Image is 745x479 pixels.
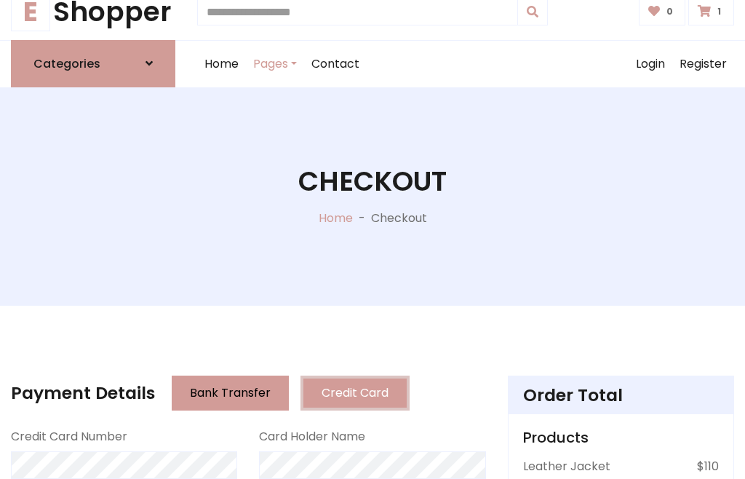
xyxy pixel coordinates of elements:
[672,41,734,87] a: Register
[172,376,289,411] button: Bank Transfer
[33,57,100,71] h6: Categories
[371,210,427,227] p: Checkout
[11,40,175,87] a: Categories
[11,428,127,446] label: Credit Card Number
[697,458,719,475] p: $110
[300,376,410,411] button: Credit Card
[353,210,371,227] p: -
[298,165,447,198] h1: Checkout
[523,429,719,446] h5: Products
[523,458,610,475] p: Leather Jacket
[197,41,246,87] a: Home
[319,210,353,226] a: Home
[304,41,367,87] a: Contact
[663,5,677,18] span: 0
[11,383,155,403] h4: Payment Details
[259,428,365,446] label: Card Holder Name
[523,385,719,405] h4: Order Total
[714,5,725,18] span: 1
[246,41,304,87] a: Pages
[629,41,672,87] a: Login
